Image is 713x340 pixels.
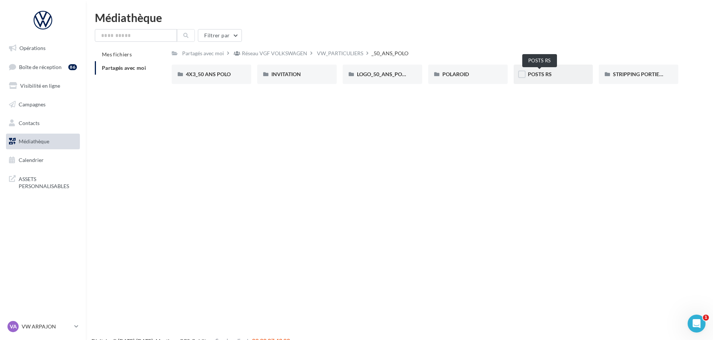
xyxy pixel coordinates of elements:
[186,71,231,77] span: 4X3_50 ANS POLO
[22,323,71,330] p: VW ARPAJON
[19,138,49,144] span: Médiathèque
[688,315,706,333] iframe: Intercom live chat
[4,134,81,149] a: Médiathèque
[182,50,224,57] div: Partagés avec moi
[528,71,552,77] span: POSTS RS
[4,97,81,112] a: Campagnes
[19,174,77,190] span: ASSETS PERSONNALISABLES
[20,82,60,89] span: Visibilité en ligne
[19,157,44,163] span: Calendrier
[102,51,132,57] span: Mes fichiers
[4,115,81,131] a: Contacts
[4,152,81,168] a: Calendrier
[271,71,301,77] span: INVITATION
[242,50,307,57] div: Réseau VGF VOLKSWAGEN
[198,29,242,42] button: Filtrer par
[442,71,469,77] span: POLAROID
[4,40,81,56] a: Opérations
[10,323,17,330] span: VA
[4,78,81,94] a: Visibilité en ligne
[19,101,46,107] span: Campagnes
[4,59,81,75] a: Boîte de réception86
[6,319,80,334] a: VA VW ARPAJON
[19,45,46,51] span: Opérations
[613,71,666,77] span: STRIPPING PORTIERE
[522,54,557,67] div: POSTS RS
[371,50,408,57] div: _50_ANS_POLO
[703,315,709,321] span: 1
[357,71,408,77] span: LOGO_50_ANS_POLO
[317,50,363,57] div: VW_PARTICULIERS
[4,171,81,193] a: ASSETS PERSONNALISABLES
[68,64,77,70] div: 86
[19,63,62,70] span: Boîte de réception
[95,12,704,23] div: Médiathèque
[19,119,40,126] span: Contacts
[102,65,146,71] span: Partagés avec moi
